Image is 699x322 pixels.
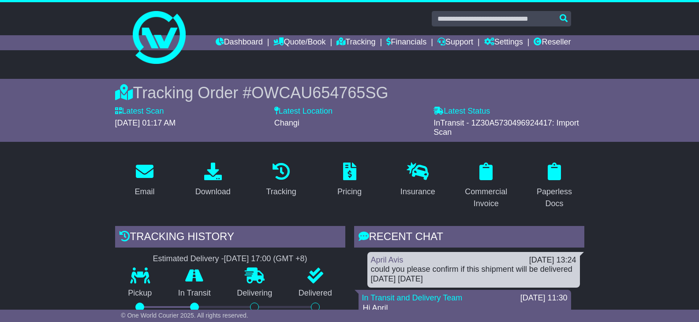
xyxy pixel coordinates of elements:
a: Reseller [534,35,571,50]
p: Delivering [224,289,286,298]
div: RECENT CHAT [354,226,584,250]
div: Commercial Invoice [462,186,510,210]
div: [DATE] 11:30 [520,293,568,303]
div: Tracking Order # [115,83,584,102]
label: Latest Status [434,107,490,116]
div: Pricing [337,186,362,198]
label: Latest Location [274,107,333,116]
a: Commercial Invoice [456,159,516,213]
a: Dashboard [216,35,263,50]
a: Support [437,35,473,50]
span: © One World Courier 2025. All rights reserved. [121,312,248,319]
span: [DATE] 01:17 AM [115,118,176,127]
div: Estimated Delivery - [115,254,345,264]
span: OWCAU654765SG [251,84,388,102]
div: Email [135,186,154,198]
a: In Transit and Delivery Team [362,293,463,302]
label: Latest Scan [115,107,164,116]
a: Quote/Book [273,35,325,50]
a: Pricing [332,159,367,201]
span: Changi [274,118,299,127]
a: April Avis [371,255,404,264]
p: Pickup [115,289,165,298]
a: Download [190,159,236,201]
div: Paperless Docs [531,186,579,210]
a: Email [129,159,160,201]
a: Financials [386,35,426,50]
span: InTransit - 1Z30A5730496924417: Import Scan [434,118,579,137]
p: In Transit [165,289,224,298]
a: Tracking [260,159,302,201]
div: could you please confirm if this shipment will be delivered [DATE] [DATE] [371,265,576,284]
a: Tracking [336,35,375,50]
div: Download [195,186,231,198]
div: Tracking [266,186,296,198]
p: Delivered [285,289,345,298]
div: Insurance [400,186,435,198]
a: Settings [484,35,523,50]
p: Hi April, [363,303,567,313]
div: [DATE] 17:00 (GMT +8) [224,254,307,264]
a: Paperless Docs [525,159,584,213]
div: Tracking history [115,226,345,250]
a: Insurance [395,159,441,201]
div: [DATE] 13:24 [529,255,576,265]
